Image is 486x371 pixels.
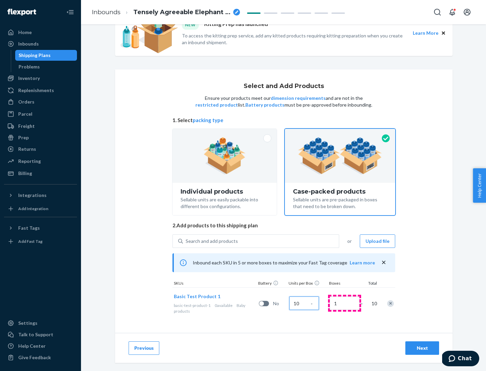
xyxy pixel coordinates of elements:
button: restricted product [195,102,238,108]
span: 10 [370,300,377,307]
button: Give Feedback [4,352,77,363]
span: = [360,300,367,307]
a: Prep [4,132,77,143]
a: Inventory [4,73,77,84]
button: Learn More [413,29,438,37]
button: Previous [129,341,159,355]
img: individual-pack.facf35554cb0f1810c75b2bd6df2d64e.png [204,137,246,174]
div: Sellable units are easily packable into different box configurations. [181,195,269,210]
span: basic-test-product-1 [174,303,211,308]
a: Add Integration [4,203,77,214]
a: Orders [4,96,77,107]
div: Fast Tags [18,225,40,231]
button: Close [440,29,447,37]
span: 2. Add products to this shipping plan [172,222,395,229]
a: Help Center [4,341,77,351]
a: Settings [4,318,77,329]
div: Remove Item [387,300,394,307]
a: Inbounds [92,8,120,16]
button: Help Center [473,168,486,203]
span: or [347,238,352,245]
a: Replenishments [4,85,77,96]
div: Boxes [328,280,361,287]
button: Close Navigation [63,5,77,19]
div: Integrations [18,192,47,199]
button: Fast Tags [4,223,77,233]
button: Upload file [360,234,395,248]
a: Inbounds [4,38,77,49]
div: Total [361,280,378,287]
button: close [380,259,387,266]
img: Flexport logo [7,9,36,16]
div: Give Feedback [18,354,51,361]
h1: Select and Add Products [244,83,324,90]
div: Inbounds [18,40,39,47]
span: No [273,300,287,307]
button: Open notifications [446,5,459,19]
div: Inbound each SKU in 5 or more boxes to maximize your Fast Tag coverage [172,253,395,272]
div: Help Center [18,343,46,349]
div: Talk to Support [18,331,53,338]
div: Inventory [18,75,40,82]
button: Talk to Support [4,329,77,340]
iframe: Opens a widget where you can chat to one of our agents [442,351,479,368]
p: To access the kitting prep service, add any kitted products requiring kitting preparation when yo... [182,32,407,46]
div: Search and add products [186,238,238,245]
span: Basic Test Product 1 [174,293,220,299]
div: Settings [18,320,37,326]
div: Replenishments [18,87,54,94]
a: Home [4,27,77,38]
button: dimension requirements [271,95,326,102]
div: SKUs [172,280,257,287]
div: Baby products [174,303,256,314]
div: Next [411,345,433,351]
a: Billing [4,168,77,179]
button: Integrations [4,190,77,201]
button: Open account menu [460,5,474,19]
a: Returns [4,144,77,154]
div: NEW [182,20,199,29]
div: Battery [257,280,287,287]
div: Units per Box [287,280,328,287]
div: Sellable units are pre-packaged in boxes that need to be broken down. [293,195,387,210]
span: 0 available [215,303,233,308]
button: Basic Test Product 1 [174,293,220,300]
button: packing type [193,117,223,124]
button: Open Search Box [431,5,444,19]
div: Parcel [18,111,32,117]
div: Freight [18,123,35,130]
button: Learn more [350,259,375,266]
p: Kitting Prep has launched [204,20,268,29]
img: case-pack.59cecea509d18c883b923b81aeac6d0b.png [298,137,382,174]
button: Next [405,341,439,355]
a: Parcel [4,109,77,119]
a: Problems [15,61,77,72]
div: Shipping Plans [19,52,51,59]
div: Home [18,29,32,36]
a: Freight [4,121,77,132]
div: Returns [18,146,36,152]
input: Number of boxes [330,296,359,310]
div: Add Fast Tag [18,238,43,244]
div: Billing [18,170,32,177]
div: Reporting [18,158,41,165]
ol: breadcrumbs [86,2,245,22]
a: Add Fast Tag [4,236,77,247]
span: 1. Select [172,117,395,124]
div: Orders [18,98,34,105]
div: Case-packed products [293,188,387,195]
div: Individual products [181,188,269,195]
span: Tensely Agreeable Elephant Seal [133,8,231,17]
div: Add Integration [18,206,48,211]
div: Prep [18,134,29,141]
div: Problems [19,63,40,70]
input: Case Quantity [289,296,319,310]
a: Shipping Plans [15,50,77,61]
button: Battery products [245,102,285,108]
p: Ensure your products meet our and are not in the list. must be pre-approved before inbounding. [195,95,373,108]
a: Reporting [4,156,77,167]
